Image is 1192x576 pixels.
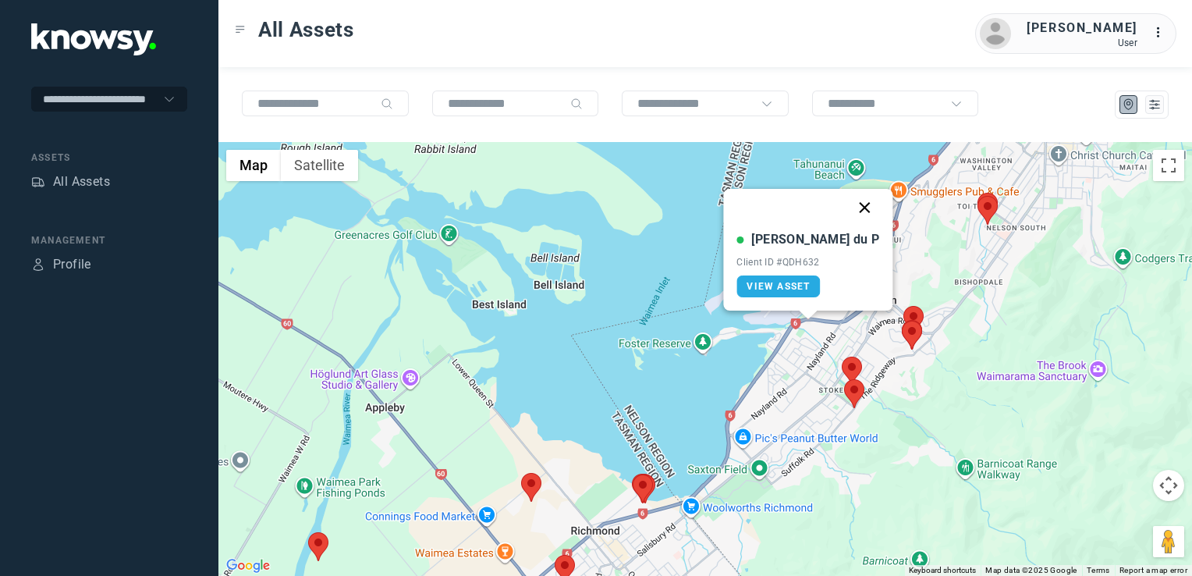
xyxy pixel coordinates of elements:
a: ProfileProfile [31,255,91,274]
a: Open this area in Google Maps (opens a new window) [222,556,274,576]
button: Keyboard shortcuts [909,565,976,576]
a: View Asset [736,276,820,297]
div: [PERSON_NAME] [1027,19,1137,37]
a: Report a map error [1119,566,1187,574]
div: Management [31,233,187,247]
div: All Assets [53,172,110,191]
button: Drag Pegman onto the map to open Street View [1153,526,1184,557]
img: Google [222,556,274,576]
div: : [1153,23,1172,44]
div: Map [1122,98,1136,112]
a: AssetsAll Assets [31,172,110,191]
div: Search [570,98,583,110]
img: Application Logo [31,23,156,55]
span: View Asset [747,281,810,292]
button: Close [846,189,884,226]
div: User [1027,37,1137,48]
div: Profile [53,255,91,274]
span: Map data ©2025 Google [985,566,1077,574]
tspan: ... [1154,27,1169,38]
div: Assets [31,175,45,189]
img: avatar.png [980,18,1011,49]
div: : [1153,23,1172,42]
div: Profile [31,258,45,272]
button: Map camera controls [1153,470,1184,501]
div: Toggle Menu [235,24,246,35]
div: Search [381,98,393,110]
div: [PERSON_NAME] du P [751,230,879,249]
div: Assets [31,151,187,165]
button: Toggle fullscreen view [1153,150,1184,181]
button: Show street map [226,150,281,181]
a: Terms [1087,566,1110,574]
span: All Assets [258,16,354,44]
div: Client ID #QDH632 [736,257,879,268]
div: List [1148,98,1162,112]
button: Show satellite imagery [281,150,358,181]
